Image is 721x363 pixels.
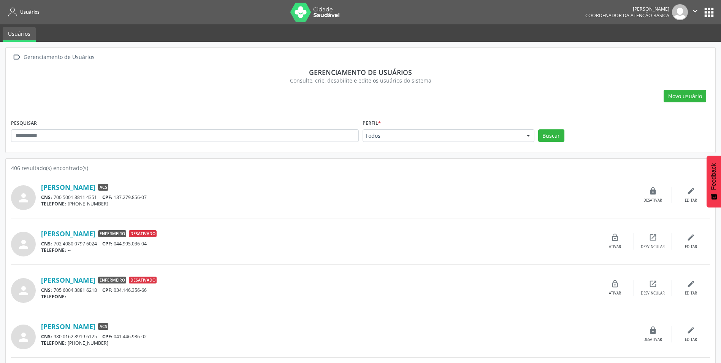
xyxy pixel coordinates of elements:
i: person [17,237,30,251]
i: open_in_new [649,233,657,242]
span: CNS: [41,194,52,201]
button: Novo usuário [664,90,706,103]
a:  Gerenciamento de Usuários [11,52,96,63]
div: [PHONE_NUMBER] [41,340,634,346]
i: lock_open [611,233,619,242]
img: img [672,4,688,20]
div: Ativar [609,244,621,250]
span: TELEFONE: [41,201,66,207]
i: edit [687,280,695,288]
a: Usuários [5,6,40,18]
i: edit [687,326,695,334]
div: 406 resultado(s) encontrado(s) [11,164,710,172]
div: 980 0162 8919 6125 041.446.986-02 [41,333,634,340]
div: Desativar [643,337,662,342]
span: Enfermeiro [98,277,126,283]
span: Todos [365,132,519,140]
i: lock [649,326,657,334]
span: ACS [98,184,108,191]
div: Consulte, crie, desabilite e edite os usuários do sistema [16,76,705,84]
i:  [691,7,699,15]
span: CPF: [102,333,113,340]
span: Novo usuário [668,92,702,100]
span: CNS: [41,333,52,340]
i: person [17,191,30,205]
i: lock [649,187,657,195]
a: Usuários [3,27,36,42]
i: edit [687,233,695,242]
div: Desvincular [641,291,665,296]
div: [PERSON_NAME] [585,6,669,12]
i: edit [687,187,695,195]
div: Desativar [643,198,662,203]
button: Feedback - Mostrar pesquisa [707,156,721,207]
i: person [17,330,30,344]
button: apps [702,6,716,19]
span: CNS: [41,240,52,247]
span: TELEFONE: [41,247,66,253]
span: Desativado [129,230,157,237]
a: [PERSON_NAME] [41,276,95,284]
span: TELEFONE: [41,293,66,300]
a: [PERSON_NAME] [41,183,95,191]
span: CPF: [102,287,113,293]
div: Gerenciamento de usuários [16,68,705,76]
div: -- [41,247,596,253]
i: lock_open [611,280,619,288]
i: open_in_new [649,280,657,288]
div: Editar [685,291,697,296]
div: Editar [685,337,697,342]
div: Desvincular [641,244,665,250]
span: Coordenador da Atenção Básica [585,12,669,19]
i:  [11,52,22,63]
div: 705 6004 3881 6218 034.146.356-66 [41,287,596,293]
div: Editar [685,198,697,203]
span: Usuários [20,9,40,15]
a: [PERSON_NAME] [41,322,95,331]
span: CPF: [102,194,113,201]
span: Desativado [129,277,157,283]
label: PESQUISAR [11,118,37,129]
button:  [688,4,702,20]
a: [PERSON_NAME] [41,229,95,238]
button: Buscar [538,129,564,142]
label: Perfil [363,118,381,129]
div: Gerenciamento de Usuários [22,52,96,63]
span: ACS [98,323,108,330]
span: Feedback [710,163,717,190]
div: [PHONE_NUMBER] [41,201,634,207]
span: CPF: [102,240,113,247]
div: Ativar [609,291,621,296]
span: TELEFONE: [41,340,66,346]
span: CNS: [41,287,52,293]
div: Editar [685,244,697,250]
div: 700 5001 8811 4351 137.279.856-07 [41,194,634,201]
div: -- [41,293,596,300]
span: Enfermeiro [98,230,126,237]
i: person [17,284,30,298]
div: 702 4080 0797 6024 044.995.036-04 [41,240,596,247]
